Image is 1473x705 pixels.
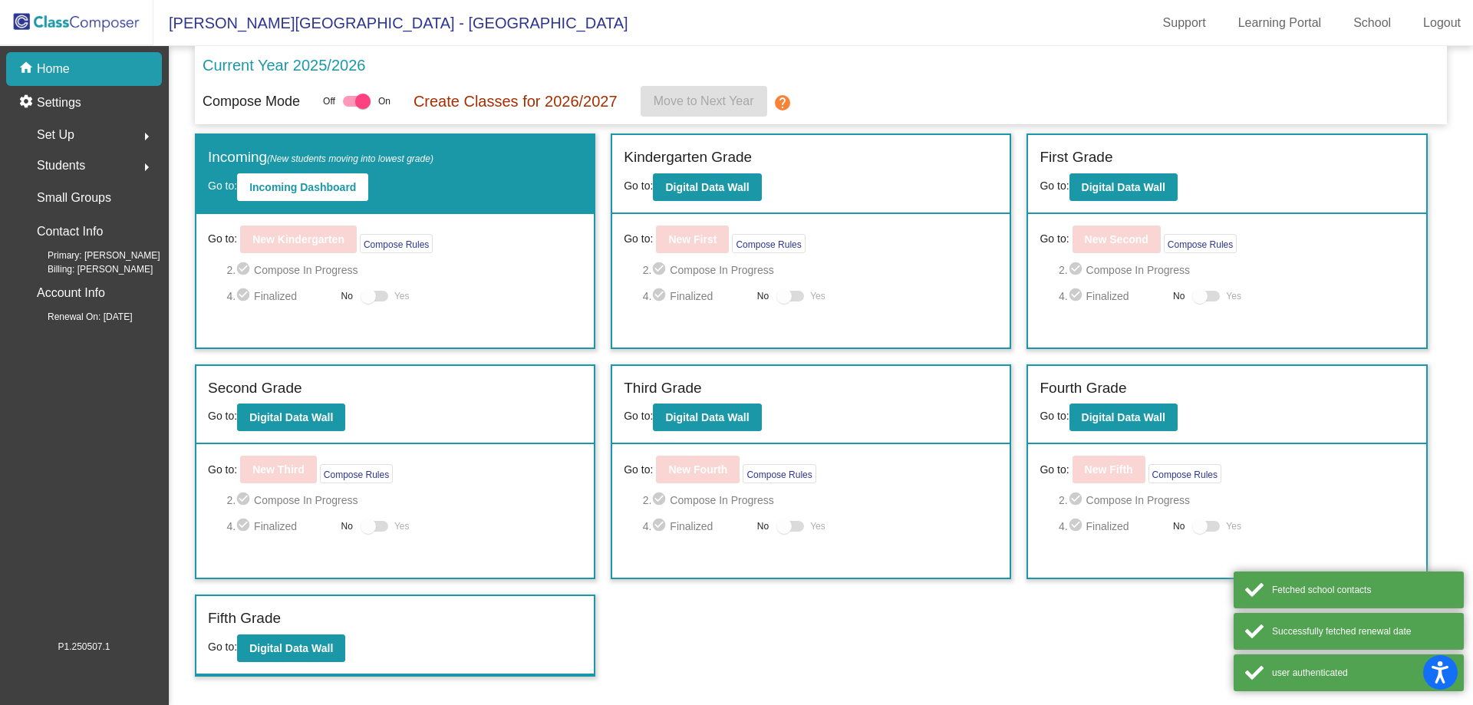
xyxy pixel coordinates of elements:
[1059,287,1165,305] span: 4. Finalized
[1040,231,1069,247] span: Go to:
[226,287,333,305] span: 4. Finalized
[1040,147,1112,169] label: First Grade
[653,173,761,201] button: Digital Data Wall
[651,491,670,509] mat-icon: check_circle
[643,517,750,535] span: 4. Finalized
[394,287,410,305] span: Yes
[1040,377,1126,400] label: Fourth Grade
[208,608,281,630] label: Fifth Grade
[37,155,85,176] span: Students
[208,147,433,169] label: Incoming
[137,127,156,146] mat-icon: arrow_right
[1226,517,1241,535] span: Yes
[1059,517,1165,535] span: 4. Finalized
[226,491,582,509] span: 2. Compose In Progress
[1148,464,1221,483] button: Compose Rules
[1059,261,1415,279] span: 2. Compose In Progress
[236,287,254,305] mat-icon: check_circle
[267,153,433,164] span: (New students moving into lowest grade)
[656,456,740,483] button: New Fourth
[1272,624,1452,638] div: Successfully fetched renewal date
[624,231,653,247] span: Go to:
[643,287,750,305] span: 4. Finalized
[757,519,769,533] span: No
[1151,11,1218,35] a: Support
[656,226,729,253] button: New First
[1173,519,1185,533] span: No
[1068,287,1086,305] mat-icon: check_circle
[810,517,825,535] span: Yes
[341,289,353,303] span: No
[226,517,333,535] span: 4. Finalized
[37,187,111,209] p: Small Groups
[1073,456,1145,483] button: New Fifth
[1073,226,1161,253] button: New Second
[23,249,160,262] span: Primary: [PERSON_NAME]
[137,158,156,176] mat-icon: arrow_right
[1068,517,1086,535] mat-icon: check_circle
[1085,233,1148,245] b: New Second
[1272,666,1452,680] div: user authenticated
[37,60,70,78] p: Home
[641,86,767,117] button: Move to Next Year
[240,226,357,253] button: New Kindergarten
[208,377,302,400] label: Second Grade
[252,463,305,476] b: New Third
[37,221,103,242] p: Contact Info
[23,310,132,324] span: Renewal On: [DATE]
[249,181,356,193] b: Incoming Dashboard
[18,60,37,78] mat-icon: home
[37,94,81,112] p: Settings
[1069,404,1178,431] button: Digital Data Wall
[643,261,999,279] span: 2. Compose In Progress
[1059,491,1415,509] span: 2. Compose In Progress
[237,173,368,201] button: Incoming Dashboard
[23,262,153,276] span: Billing: [PERSON_NAME]
[1040,410,1069,422] span: Go to:
[323,94,335,108] span: Off
[1082,411,1165,423] b: Digital Data Wall
[665,181,749,193] b: Digital Data Wall
[624,410,653,422] span: Go to:
[651,261,670,279] mat-icon: check_circle
[1040,180,1069,192] span: Go to:
[249,411,333,423] b: Digital Data Wall
[1068,491,1086,509] mat-icon: check_circle
[341,519,353,533] span: No
[668,463,727,476] b: New Fourth
[320,464,393,483] button: Compose Rules
[1068,261,1086,279] mat-icon: check_circle
[757,289,769,303] span: No
[624,377,701,400] label: Third Grade
[360,234,433,253] button: Compose Rules
[414,90,618,113] p: Create Classes for 2026/2027
[643,491,999,509] span: 2. Compose In Progress
[237,404,345,431] button: Digital Data Wall
[208,410,237,422] span: Go to:
[208,231,237,247] span: Go to:
[651,287,670,305] mat-icon: check_circle
[1272,583,1452,597] div: Fetched school contacts
[208,180,237,192] span: Go to:
[1411,11,1473,35] a: Logout
[236,517,254,535] mat-icon: check_circle
[1164,234,1237,253] button: Compose Rules
[773,94,792,112] mat-icon: help
[668,233,717,245] b: New First
[37,282,105,304] p: Account Info
[810,287,825,305] span: Yes
[732,234,805,253] button: Compose Rules
[654,94,754,107] span: Move to Next Year
[743,464,816,483] button: Compose Rules
[624,180,653,192] span: Go to:
[1040,462,1069,478] span: Go to:
[18,94,37,112] mat-icon: settings
[208,641,237,653] span: Go to:
[378,94,390,108] span: On
[1085,463,1133,476] b: New Fifth
[236,491,254,509] mat-icon: check_circle
[240,456,317,483] button: New Third
[1082,181,1165,193] b: Digital Data Wall
[252,233,344,245] b: New Kindergarten
[37,124,74,146] span: Set Up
